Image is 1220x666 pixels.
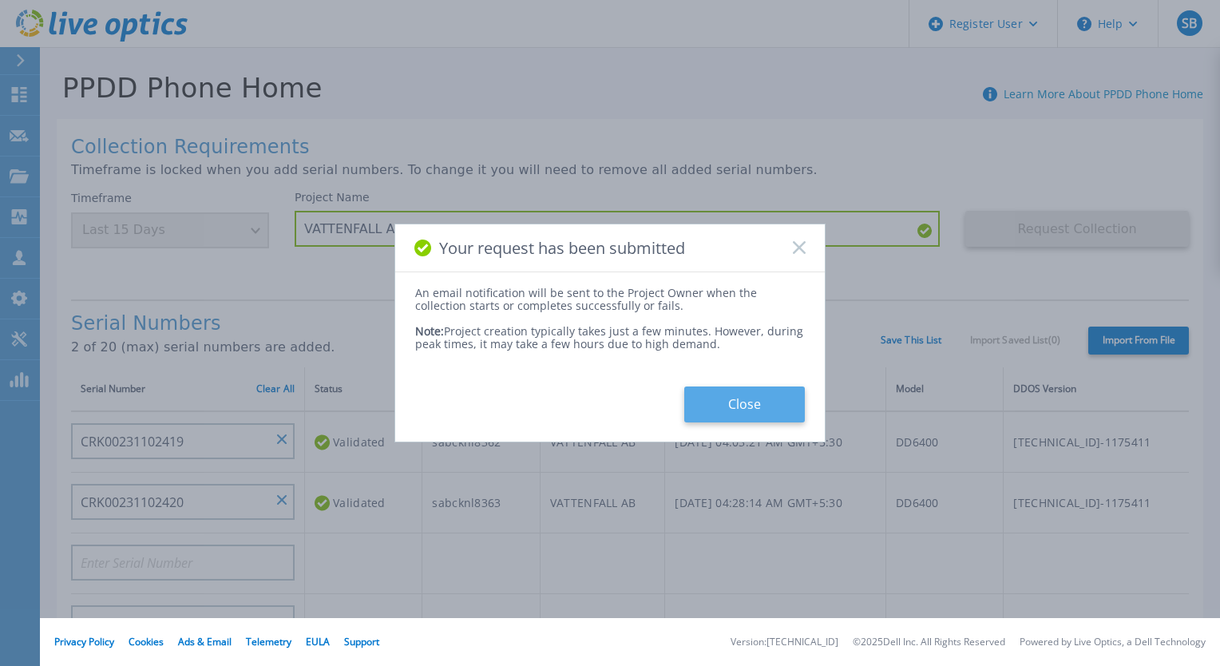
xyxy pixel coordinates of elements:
a: Cookies [129,635,164,648]
li: © 2025 Dell Inc. All Rights Reserved [853,637,1005,648]
span: Note: [415,323,444,339]
span: Your request has been submitted [439,239,685,257]
a: Ads & Email [178,635,232,648]
li: Powered by Live Optics, a Dell Technology [1020,637,1206,648]
a: EULA [306,635,330,648]
div: An email notification will be sent to the Project Owner when the collection starts or completes s... [415,287,805,312]
a: Support [344,635,379,648]
div: Project creation typically takes just a few minutes. However, during peak times, it may take a fe... [415,312,805,351]
li: Version: [TECHNICAL_ID] [731,637,838,648]
button: Close [684,387,805,422]
a: Privacy Policy [54,635,114,648]
a: Telemetry [246,635,291,648]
